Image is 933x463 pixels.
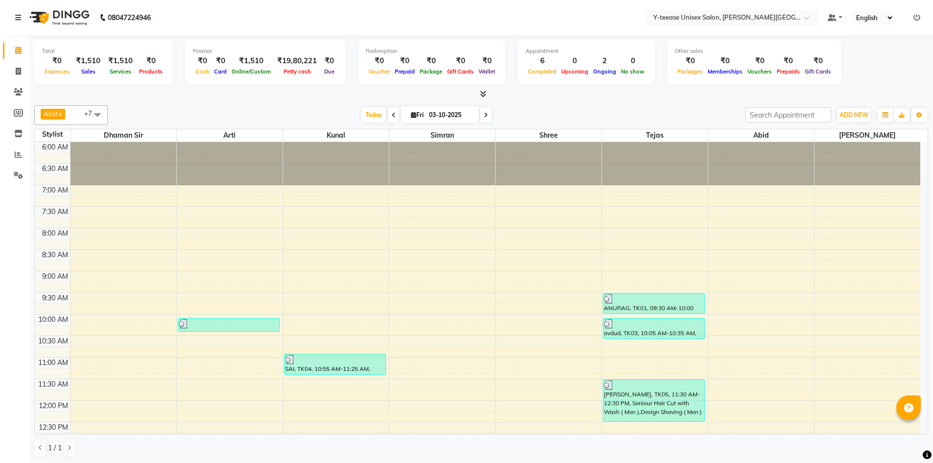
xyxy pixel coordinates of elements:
[675,47,834,55] div: Other sales
[445,55,476,67] div: ₹0
[802,68,834,75] span: Gift Cards
[591,55,619,67] div: 2
[193,68,212,75] span: Cash
[392,55,417,67] div: ₹0
[321,55,338,67] div: ₹0
[137,68,165,75] span: Products
[40,142,70,152] div: 6:00 AM
[603,380,705,421] div: [PERSON_NAME], TK05, 11:30 AM-12:30 PM, Seniour Hair Cut with Wash ( Men ),Design Shaving ( Men )
[48,443,62,453] span: 1 / 1
[366,68,392,75] span: Voucher
[591,68,619,75] span: Ongoing
[814,129,921,142] span: [PERSON_NAME]
[802,55,834,67] div: ₹0
[445,68,476,75] span: Gift Cards
[476,68,498,75] span: Wallet
[40,207,70,217] div: 7:30 AM
[892,424,923,453] iframe: chat widget
[389,129,495,142] span: Simran
[283,129,389,142] span: Kunal
[675,55,705,67] div: ₹0
[40,185,70,195] div: 7:00 AM
[603,293,705,314] div: ANURAG, TK01, 09:30 AM-10:00 AM, Design Shaving ( Men )
[37,401,70,411] div: 12:00 PM
[35,129,70,140] div: Stylist
[526,55,559,67] div: 6
[366,47,498,55] div: Redemption
[178,318,280,331] div: [PERSON_NAME] ., TK02, 10:05 AM-10:25 AM, Eyebrows,Peel Off Upper Lips
[526,47,647,55] div: Appointment
[42,55,72,67] div: ₹0
[602,129,708,142] span: tejas
[839,111,868,119] span: ADD NEW
[745,68,774,75] span: Vouchers
[40,293,70,303] div: 9:30 AM
[72,55,104,67] div: ₹1,510
[774,55,802,67] div: ₹0
[108,4,151,31] b: 08047224946
[366,55,392,67] div: ₹0
[745,55,774,67] div: ₹0
[229,55,273,67] div: ₹1,510
[322,68,337,75] span: Due
[273,55,321,67] div: ₹19,80,221
[619,68,647,75] span: No show
[137,55,165,67] div: ₹0
[25,4,92,31] img: logo
[285,354,386,374] div: SAI, TK04, 10:55 AM-11:25 AM, [DEMOGRAPHIC_DATA] wash blowdry
[837,108,871,122] button: ADD NEW
[79,68,98,75] span: Sales
[193,47,338,55] div: Finance
[281,68,313,75] span: Petty cash
[705,68,745,75] span: Memberships
[40,228,70,239] div: 8:00 AM
[392,68,417,75] span: Prepaid
[37,422,70,433] div: 12:30 PM
[559,55,591,67] div: 0
[177,129,283,142] span: Arti
[708,129,814,142] span: Abid
[559,68,591,75] span: Upcoming
[361,107,386,122] span: Today
[107,68,134,75] span: Services
[229,68,273,75] span: Online/Custom
[71,129,176,142] span: Dhaman Sir
[36,336,70,346] div: 10:30 AM
[705,55,745,67] div: ₹0
[104,55,137,67] div: ₹1,510
[745,107,831,122] input: Search Appointment
[603,318,705,339] div: avdud, TK03, 10:05 AM-10:35 AM, Seniour [DEMOGRAPHIC_DATA] Hair Cut Without wash
[40,164,70,174] div: 6:30 AM
[36,358,70,368] div: 11:00 AM
[212,68,229,75] span: Card
[417,68,445,75] span: Package
[212,55,229,67] div: ₹0
[58,110,62,118] a: x
[40,271,70,282] div: 9:00 AM
[40,250,70,260] div: 8:30 AM
[42,47,165,55] div: Total
[42,68,72,75] span: Expenses
[84,109,99,117] span: +7
[417,55,445,67] div: ₹0
[44,110,58,118] span: Abid
[36,315,70,325] div: 10:00 AM
[476,55,498,67] div: ₹0
[496,129,601,142] span: Shree
[426,108,475,122] input: 2025-10-03
[193,55,212,67] div: ₹0
[36,379,70,390] div: 11:30 AM
[526,68,559,75] span: Completed
[619,55,647,67] div: 0
[774,68,802,75] span: Prepaids
[408,111,426,119] span: Fri
[675,68,705,75] span: Packages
